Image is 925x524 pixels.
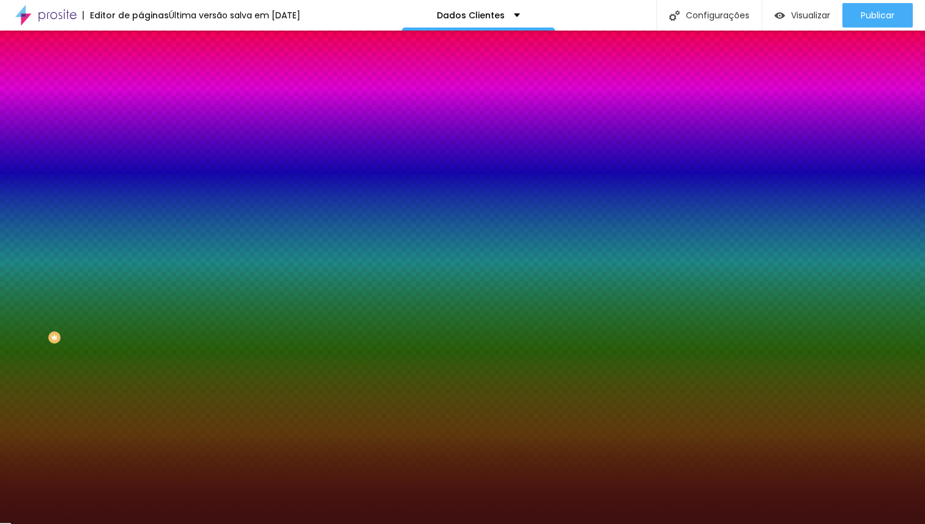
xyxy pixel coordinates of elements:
img: Icone [669,10,680,21]
div: Editor de páginas [83,11,169,20]
img: view-1.svg [775,10,785,21]
div: Última versão salva em [DATE] [169,11,300,20]
button: Publicar [842,3,913,28]
p: Dados Clientes [437,11,505,20]
span: Publicar [861,10,894,20]
button: Visualizar [762,3,842,28]
span: Visualizar [791,10,830,20]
